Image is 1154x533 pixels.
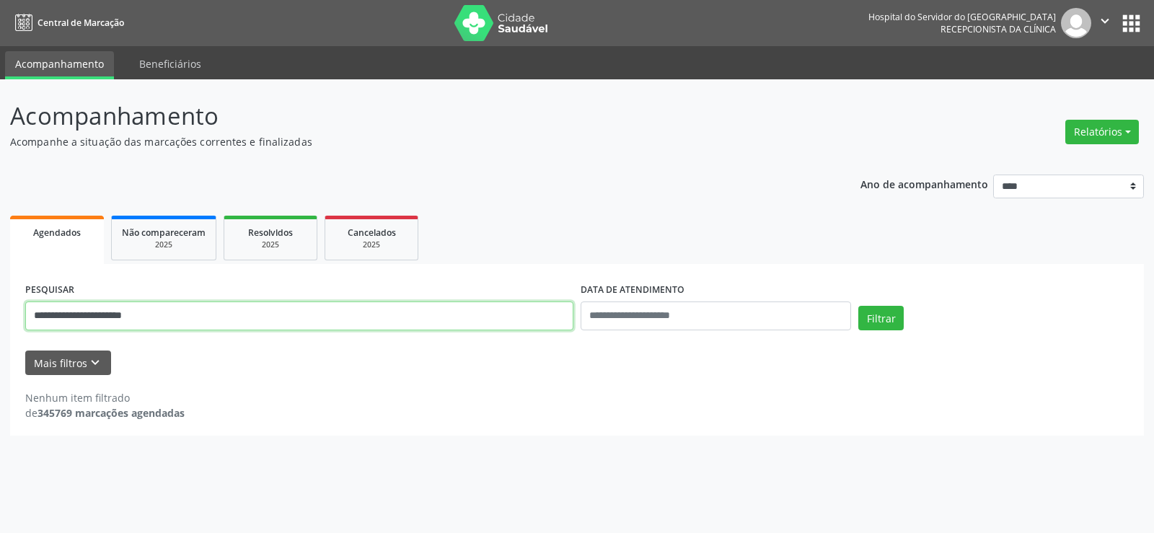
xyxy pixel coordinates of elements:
[581,279,684,301] label: DATA DE ATENDIMENTO
[33,226,81,239] span: Agendados
[1091,8,1119,38] button: 
[858,306,904,330] button: Filtrar
[38,17,124,29] span: Central de Marcação
[122,226,206,239] span: Não compareceram
[868,11,1056,23] div: Hospital do Servidor do [GEOGRAPHIC_DATA]
[25,351,111,376] button: Mais filtroskeyboard_arrow_down
[10,134,803,149] p: Acompanhe a situação das marcações correntes e finalizadas
[87,355,103,371] i: keyboard_arrow_down
[941,23,1056,35] span: Recepcionista da clínica
[10,98,803,134] p: Acompanhamento
[5,51,114,79] a: Acompanhamento
[248,226,293,239] span: Resolvidos
[1097,13,1113,29] i: 
[1061,8,1091,38] img: img
[10,11,124,35] a: Central de Marcação
[25,279,74,301] label: PESQUISAR
[25,390,185,405] div: Nenhum item filtrado
[129,51,211,76] a: Beneficiários
[348,226,396,239] span: Cancelados
[38,406,185,420] strong: 345769 marcações agendadas
[122,239,206,250] div: 2025
[234,239,307,250] div: 2025
[25,405,185,420] div: de
[1065,120,1139,144] button: Relatórios
[860,175,988,193] p: Ano de acompanhamento
[335,239,408,250] div: 2025
[1119,11,1144,36] button: apps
